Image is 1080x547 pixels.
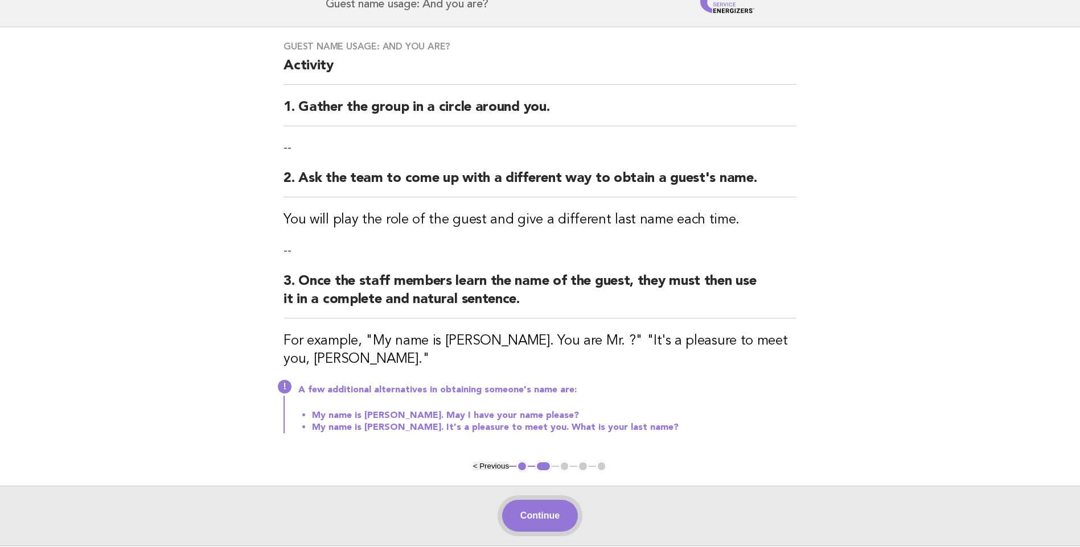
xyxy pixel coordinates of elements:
p: A few additional alternatives in obtaining someone's name are: [298,384,796,396]
h3: Guest name usage: And you are? [284,41,796,52]
h2: Activity [284,57,796,85]
p: -- [284,243,796,259]
button: Continue [502,500,578,532]
button: 2 [535,461,552,472]
h2: 3. Once the staff members learn the name of the guest, they must then use it in a complete and na... [284,272,796,318]
button: < Previous [473,462,509,470]
p: -- [284,140,796,156]
h3: For example, "My name is [PERSON_NAME]. You are Mr. ?" "It's a pleasure to meet you, [PERSON_NAME]." [284,332,796,368]
li: My name is [PERSON_NAME]. May I have your name please? [312,409,796,421]
li: My name is [PERSON_NAME]. It's a pleasure to meet you. What is your last name? [312,421,796,433]
h2: 1. Gather the group in a circle around you. [284,98,796,126]
h3: You will play the role of the guest and give a different last name each time. [284,211,796,229]
button: 1 [516,461,528,472]
h2: 2. Ask the team to come up with a different way to obtain a guest's name. [284,169,796,197]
